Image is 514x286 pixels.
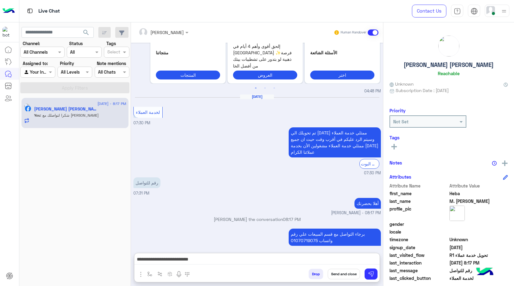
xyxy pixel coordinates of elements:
[137,271,144,278] img: send attachment
[175,271,183,278] img: send voice note
[133,177,160,188] p: 15/8/2025, 7:31 PM
[412,5,446,17] a: Contact Us
[133,216,381,222] p: [PERSON_NAME] the conversation
[500,7,508,15] img: profile
[451,5,463,17] a: tab
[133,191,149,195] span: 07:31 PM
[328,269,360,279] button: Send and close
[354,198,381,209] p: 15/8/2025, 8:17 PM
[389,135,508,140] h6: Tags
[389,275,448,281] span: last_clicked_button
[289,127,381,157] p: 15/8/2025, 7:30 PM
[502,160,508,166] img: add
[449,267,508,274] span: رقم للتواصل
[310,49,374,56] p: الأسئلة الشائعة
[283,217,301,222] span: 08:17 PM
[389,190,448,197] span: first_name
[389,229,448,235] span: locale
[156,71,220,79] button: المنتجات
[23,40,40,47] label: Channel:
[97,60,126,67] label: Note mentions
[145,269,155,279] button: select flow
[389,160,402,165] h6: Notes
[271,85,277,91] button: 3 of 2
[168,272,172,276] img: create order
[26,7,34,15] img: tab
[23,60,48,67] label: Assigned to:
[449,275,508,281] span: لخدمة العملاء
[492,161,497,166] img: notes
[389,260,448,266] span: last_interaction
[20,82,129,93] button: Apply Filters
[474,261,496,283] img: hulul-logo.png
[449,221,508,227] span: null
[389,206,448,220] span: profile_pic
[147,272,152,276] img: select flow
[449,252,508,258] span: تحويل خدمة عملاء R1
[34,113,40,118] span: You
[2,5,15,17] img: Logo
[389,267,448,274] span: last_message
[136,110,160,115] span: لخدمة العملاء
[449,206,465,221] img: picture
[389,198,448,204] span: last_name
[34,106,99,112] h5: Heba M. Abd Elgelil
[438,36,459,56] img: picture
[389,244,448,251] span: signup_date
[389,81,413,87] span: Unknown
[240,95,274,99] h6: [DATE]
[156,49,220,56] p: منتجاتنا
[262,85,268,91] button: 2 of 2
[82,29,90,36] span: search
[486,6,495,15] img: userImage
[449,190,508,197] span: Heba
[185,272,190,277] img: make a call
[69,40,83,47] label: Status
[449,260,508,266] span: 2025-08-15T17:17:48.631468Z
[364,170,381,176] span: 07:30 PM
[97,101,126,106] span: [DATE] - 8:17 PM
[389,221,448,227] span: gender
[253,85,259,91] button: 1 of 2
[471,8,478,15] img: tab
[165,269,175,279] button: create order
[449,229,508,235] span: null
[24,103,30,109] img: picture
[396,87,449,94] span: Subscription Date : [DATE]
[389,174,411,180] h6: Attributes
[449,244,508,251] span: 2025-08-13T13:46:54.802Z
[389,183,448,189] span: Attribute Name
[60,60,74,67] label: Priority
[389,236,448,243] span: timezone
[368,271,374,277] img: send message
[25,106,31,112] img: Facebook
[359,159,379,168] div: الرجوع الى البوت
[309,269,323,279] button: Drop
[449,236,508,243] span: Unknown
[438,71,460,76] h6: Reachable
[155,269,165,279] button: Trigger scenario
[331,210,381,216] span: [PERSON_NAME] - 08:17 PM
[133,121,150,125] span: 07:30 PM
[341,30,366,35] small: Human Handover
[233,43,297,69] span: إلحق أقوى وأهم 4 أيام في [GEOGRAPHIC_DATA] ✨فرصة ذهبية لو بتدور على تشطيبات بيتك من أفضل الخا
[404,61,494,68] h5: [PERSON_NAME] [PERSON_NAME]
[2,27,14,38] img: 322208621163248
[389,108,405,113] h6: Priority
[449,198,508,204] span: M. Abd Elgelil
[310,71,374,79] button: اختر
[38,7,60,15] p: Live Chat
[289,229,381,246] p: 15/8/2025, 8:17 PM
[449,183,508,189] span: Attribute Value
[40,113,99,118] span: شكرا لتواصلك مع احمد السلاب
[157,272,162,276] img: Trigger scenario
[389,252,448,258] span: last_visited_flow
[106,48,120,56] div: Select
[233,71,297,79] button: العروض
[454,8,461,15] img: tab
[79,27,94,40] button: search
[106,40,116,47] label: Tags
[364,88,381,94] span: 04:48 PM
